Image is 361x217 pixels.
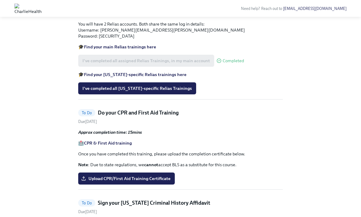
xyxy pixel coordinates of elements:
span: Friday, September 19th 2025, 10:00 am [78,119,97,124]
button: I've completed all [US_STATE]-specific Relias Trainings [78,82,196,94]
span: Need help? Reach out to [241,6,347,11]
span: To Do [78,111,95,115]
a: CPR & First Aid training [84,140,132,146]
strong: cannot [144,162,158,167]
a: To DoDo your CPR and First Aid TrainingDue[DATE] [78,109,283,124]
p: 🎓 [78,72,283,78]
strong: Note [78,162,88,167]
h5: Do your CPR and First Aid Training [98,109,179,116]
a: To DoSign your [US_STATE] Criminal History AffidavitDue[DATE] [78,199,283,215]
p: Once you have completed this training, please upload the completion certificate below. [78,151,283,157]
label: Upload CPR/First Aid Training Certificate [78,173,175,185]
p: 🎓 [78,44,283,50]
span: I've completed all [US_STATE]-specific Relias Trainings [82,85,192,91]
span: Upload CPR/First Aid Training Certificate [82,176,171,182]
a: Find your main Relias trainings here [84,44,156,50]
span: To Do [78,201,95,205]
strong: Approx completion time: 15mins [78,130,142,135]
span: Friday, September 19th 2025, 10:00 am [78,209,97,214]
a: [EMAIL_ADDRESS][DOMAIN_NAME] [283,6,347,11]
span: Completed [223,59,244,63]
p: You will have 2 Relias accounts. Both share the same log in details: Username: [PERSON_NAME][EMAI... [78,21,283,39]
p: 🏥 [78,140,283,146]
a: Find your [US_STATE]-specific Relias trainings here [84,72,187,77]
p: : Due to state regulations, we accept BLS as a substitute for this course. [78,162,283,168]
h5: Sign your [US_STATE] Criminal History Affidavit [98,199,210,206]
img: CharlieHealth [14,4,42,13]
